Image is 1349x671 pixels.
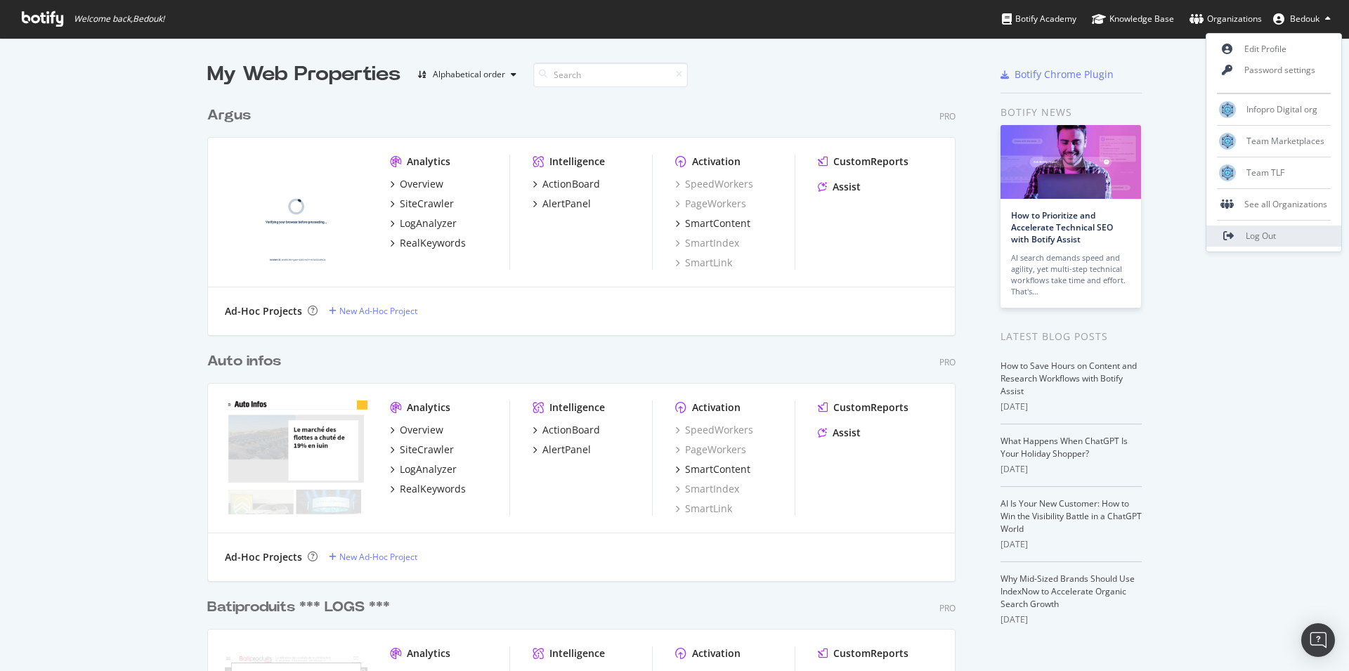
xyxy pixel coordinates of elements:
[433,70,505,79] div: Alphabetical order
[207,105,256,126] a: Argus
[407,155,450,169] div: Analytics
[675,216,750,230] a: SmartContent
[692,646,741,660] div: Activation
[400,177,443,191] div: Overview
[675,423,753,437] a: SpeedWorkers
[542,423,600,437] div: ActionBoard
[225,155,367,268] img: argusdelassurance.com
[1001,435,1128,460] a: What Happens When ChatGPT Is Your Holiday Shopper?
[207,351,287,372] a: Auto infos
[407,400,450,415] div: Analytics
[675,197,746,211] a: PageWorkers
[692,400,741,415] div: Activation
[1301,623,1335,657] div: Open Intercom Messenger
[533,423,600,437] a: ActionBoard
[390,482,466,496] a: RealKeywords
[390,216,457,230] a: LogAnalyzer
[1190,12,1262,26] div: Organizations
[675,236,739,250] a: SmartIndex
[833,400,908,415] div: CustomReports
[207,105,251,126] div: Argus
[833,155,908,169] div: CustomReports
[1001,105,1142,120] div: Botify news
[549,155,605,169] div: Intelligence
[675,482,739,496] a: SmartIndex
[400,197,454,211] div: SiteCrawler
[833,426,861,440] div: Assist
[1246,103,1317,115] span: Infopro Digital org
[939,356,956,368] div: Pro
[675,443,746,457] a: PageWorkers
[692,155,741,169] div: Activation
[1206,226,1341,247] a: Log Out
[400,482,466,496] div: RealKeywords
[400,443,454,457] div: SiteCrawler
[390,462,457,476] a: LogAnalyzer
[1001,538,1142,551] div: [DATE]
[400,423,443,437] div: Overview
[1290,13,1319,25] span: Bedouk
[1001,360,1137,397] a: How to Save Hours on Content and Research Workflows with Botify Assist
[533,63,688,87] input: Search
[400,236,466,250] div: RealKeywords
[339,551,417,563] div: New Ad-Hoc Project
[207,60,400,89] div: My Web Properties
[74,13,164,25] span: Welcome back, Bedouk !
[533,197,591,211] a: AlertPanel
[1219,133,1236,150] img: Team Marketplaces
[685,462,750,476] div: SmartContent
[1002,12,1076,26] div: Botify Academy
[1001,497,1142,535] a: AI Is Your New Customer: How to Win the Visibility Battle in a ChatGPT World
[1262,8,1342,30] button: Bedouk
[1011,209,1113,245] a: How to Prioritize and Accelerate Technical SEO with Botify Assist
[1219,101,1236,118] img: Infopro Digital org
[390,236,466,250] a: RealKeywords
[329,305,417,317] a: New Ad-Hoc Project
[833,646,908,660] div: CustomReports
[542,177,600,191] div: ActionBoard
[400,462,457,476] div: LogAnalyzer
[818,426,861,440] a: Assist
[1246,135,1324,147] span: Team Marketplaces
[533,177,600,191] a: ActionBoard
[225,400,367,514] img: auto-infos.fr
[225,550,302,564] div: Ad-Hoc Projects
[225,304,302,318] div: Ad-Hoc Projects
[675,256,732,270] a: SmartLink
[675,177,753,191] a: SpeedWorkers
[542,443,591,457] div: AlertPanel
[339,305,417,317] div: New Ad-Hoc Project
[407,646,450,660] div: Analytics
[1015,67,1114,82] div: Botify Chrome Plugin
[1001,463,1142,476] div: [DATE]
[939,602,956,614] div: Pro
[1206,39,1341,60] a: Edit Profile
[533,443,591,457] a: AlertPanel
[1206,194,1341,215] div: See all Organizations
[833,180,861,194] div: Assist
[1001,400,1142,413] div: [DATE]
[400,216,457,230] div: LogAnalyzer
[818,646,908,660] a: CustomReports
[1001,573,1135,610] a: Why Mid-Sized Brands Should Use IndexNow to Accelerate Organic Search Growth
[675,462,750,476] a: SmartContent
[390,177,443,191] a: Overview
[390,197,454,211] a: SiteCrawler
[1011,252,1130,297] div: AI search demands speed and agility, yet multi-step technical workflows take time and effort. Tha...
[675,502,732,516] div: SmartLink
[1246,230,1276,242] span: Log Out
[549,400,605,415] div: Intelligence
[207,351,281,372] div: Auto infos
[685,216,750,230] div: SmartContent
[542,197,591,211] div: AlertPanel
[1092,12,1174,26] div: Knowledge Base
[549,646,605,660] div: Intelligence
[939,110,956,122] div: Pro
[1206,60,1341,81] a: Password settings
[818,155,908,169] a: CustomReports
